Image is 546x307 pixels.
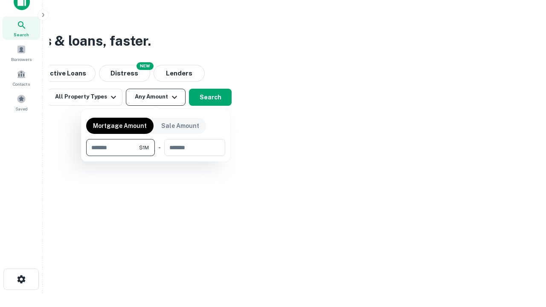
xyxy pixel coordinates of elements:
[503,211,546,252] iframe: Chat Widget
[161,121,199,130] p: Sale Amount
[93,121,147,130] p: Mortgage Amount
[139,144,149,151] span: $1M
[158,139,161,156] div: -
